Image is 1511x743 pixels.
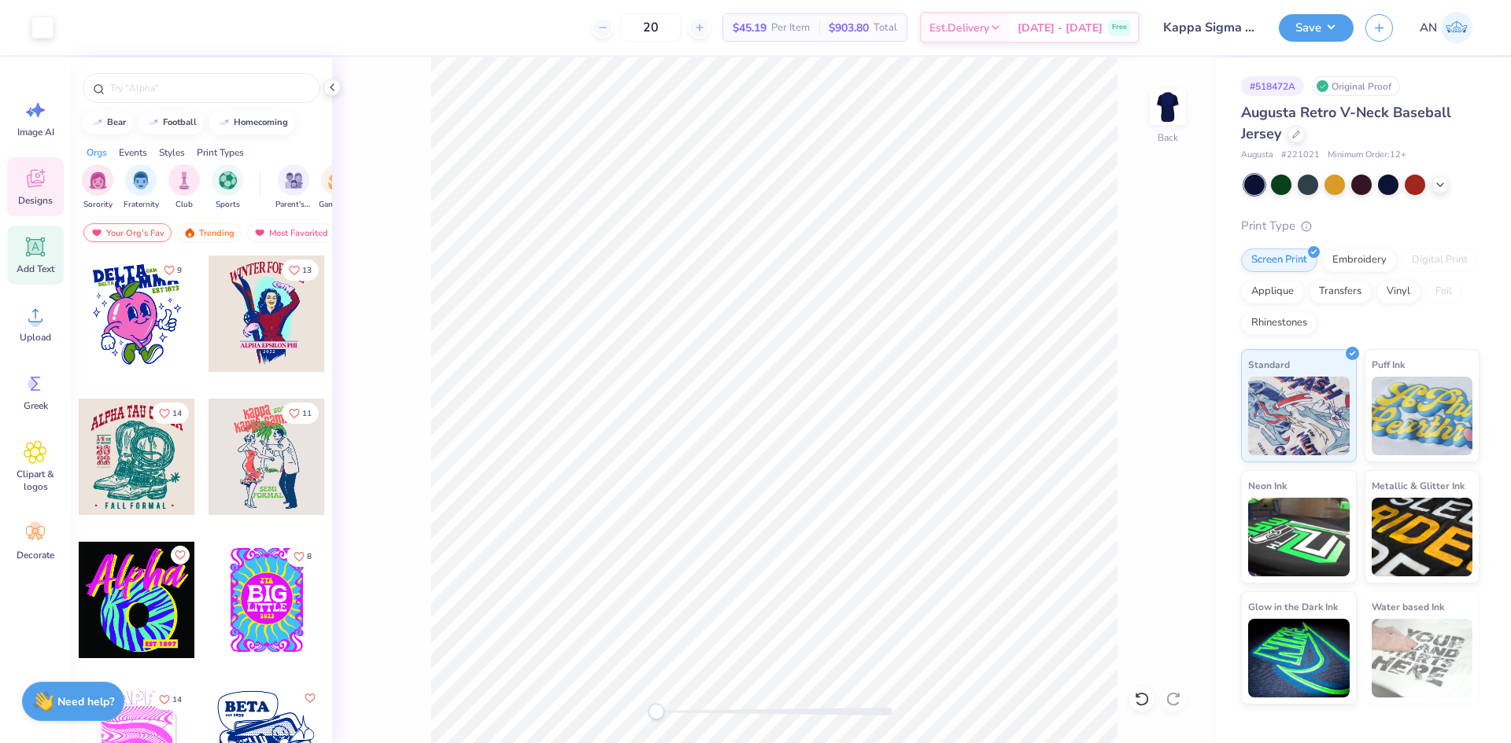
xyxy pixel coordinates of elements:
[275,164,312,211] button: filter button
[275,199,312,211] span: Parent's Weekend
[319,164,355,211] button: filter button
[171,546,190,565] button: Like
[929,20,989,36] span: Est. Delivery
[139,111,204,134] button: football
[24,399,48,412] span: Greek
[302,267,312,274] span: 13
[1309,280,1372,303] div: Transfers
[1413,12,1480,43] a: AN
[17,549,54,561] span: Decorate
[1241,217,1480,235] div: Print Type
[109,80,310,96] input: Try "Alpha"
[168,164,200,211] button: filter button
[176,223,242,242] div: Trending
[1279,14,1354,42] button: Save
[1248,477,1287,494] span: Neon Ink
[234,118,288,127] div: homecoming
[87,145,107,160] div: Orgs
[1281,149,1320,162] span: # 221021
[57,694,114,709] strong: Need help?
[1248,498,1350,576] img: Neon Ink
[1151,12,1267,43] input: Untitled Design
[82,164,113,211] div: filter for Sorority
[1376,280,1420,303] div: Vinyl
[83,223,172,242] div: Your Org's Fav
[1241,311,1317,335] div: Rhinestones
[253,227,266,238] img: most_fav.gif
[1372,477,1465,494] span: Metallic & Glitter Ink
[91,227,103,238] img: most_fav.gif
[89,171,107,189] img: Sorority Image
[874,20,897,36] span: Total
[172,410,182,417] span: 14
[132,171,150,189] img: Fraternity Image
[1241,76,1304,96] div: # 518472A
[1372,498,1473,576] img: Metallic & Glitter Ink
[20,331,51,344] span: Upload
[1248,598,1338,615] span: Glow in the Dark Ink
[1441,12,1472,43] img: Arlo Noche
[175,171,193,189] img: Club Image
[212,164,243,211] button: filter button
[1241,149,1273,162] span: Augusta
[163,118,197,127] div: football
[319,164,355,211] div: filter for Game Day
[285,171,303,189] img: Parent's Weekend Image
[216,199,240,211] span: Sports
[1248,619,1350,697] img: Glow in the Dark Ink
[771,20,810,36] span: Per Item
[246,223,335,242] div: Most Favorited
[1328,149,1406,162] span: Minimum Order: 12 +
[1248,377,1350,455] img: Standard
[1372,598,1444,615] span: Water based Ink
[91,118,104,127] img: trend_line.gif
[18,194,53,207] span: Designs
[286,546,319,567] button: Like
[9,468,61,493] span: Clipart & logos
[1420,19,1437,37] span: AN
[1248,356,1290,373] span: Standard
[282,403,319,424] button: Like
[152,689,189,710] button: Like
[83,111,133,134] button: bear
[1372,377,1473,455] img: Puff Ink
[17,126,54,138] span: Image AI
[1425,280,1462,303] div: Foil
[319,199,355,211] span: Game Day
[147,118,160,127] img: trend_line.gif
[1112,22,1127,33] span: Free
[1372,619,1473,697] img: Water based Ink
[107,118,126,127] div: bear
[157,259,189,281] button: Like
[307,553,312,561] span: 8
[282,259,319,281] button: Like
[733,20,767,36] span: $45.19
[1241,248,1317,272] div: Screen Print
[275,164,312,211] div: filter for Parent's Weekend
[218,118,231,127] img: trend_line.gif
[328,171,346,189] img: Game Day Image
[82,164,113,211] button: filter button
[172,696,182,704] span: 14
[124,164,159,211] div: filter for Fraternity
[1402,248,1478,272] div: Digital Print
[168,164,200,211] div: filter for Club
[124,164,159,211] button: filter button
[301,689,320,708] button: Like
[152,403,189,424] button: Like
[829,20,869,36] span: $903.80
[212,164,243,211] div: filter for Sports
[159,145,185,160] div: Styles
[197,145,244,160] div: Print Types
[1312,76,1400,96] div: Original Proof
[175,199,193,211] span: Club
[83,199,113,211] span: Sorority
[1152,91,1184,123] img: Back
[119,145,147,160] div: Events
[1241,280,1304,303] div: Applique
[183,227,196,238] img: trending.gif
[1158,131,1178,145] div: Back
[1372,356,1405,373] span: Puff Ink
[177,267,182,274] span: 9
[219,171,237,189] img: Sports Image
